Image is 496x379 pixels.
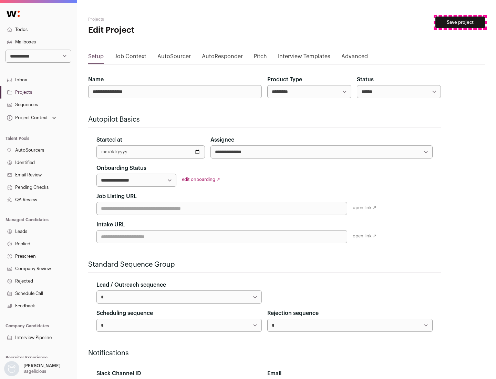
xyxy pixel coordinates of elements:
[96,369,141,378] label: Slack Channel ID
[210,136,234,144] label: Assignee
[23,369,46,374] p: Bagelicious
[6,115,48,121] div: Project Context
[202,52,243,63] a: AutoResponder
[157,52,191,63] a: AutoSourcer
[96,281,166,289] label: Lead / Outreach sequence
[115,52,146,63] a: Job Context
[6,113,58,123] button: Open dropdown
[96,192,137,201] label: Job Listing URL
[96,221,125,229] label: Intake URL
[88,260,441,269] h2: Standard Sequence Group
[88,115,441,124] h2: Autopilot Basics
[88,17,220,22] h2: Projects
[88,75,104,84] label: Name
[278,52,330,63] a: Interview Templates
[23,363,61,369] p: [PERSON_NAME]
[254,52,267,63] a: Pitch
[3,361,62,376] button: Open dropdown
[96,309,153,317] label: Scheduling sequence
[88,25,220,36] h1: Edit Project
[357,75,374,84] label: Status
[267,309,319,317] label: Rejection sequence
[96,136,122,144] label: Started at
[88,348,441,358] h2: Notifications
[341,52,368,63] a: Advanced
[182,177,220,182] a: edit onboarding ↗
[88,52,104,63] a: Setup
[96,164,146,172] label: Onboarding Status
[3,7,23,21] img: Wellfound
[4,361,19,376] img: nopic.png
[267,369,433,378] div: Email
[267,75,302,84] label: Product Type
[435,17,485,28] button: Save project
